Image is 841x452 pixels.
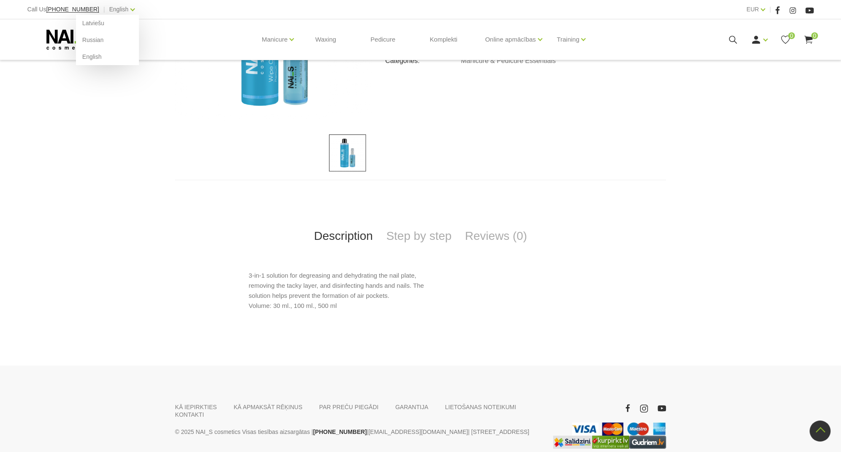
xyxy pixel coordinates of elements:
span: 0 [811,32,818,39]
a: KĀ IEPIRKTIES [175,403,217,411]
a: https://www.gudriem.lv/veikali/lv [629,436,666,449]
a: [PHONE_NUMBER] [313,427,367,437]
span: | [103,4,105,15]
span: | [769,4,771,15]
div: Call Us [27,4,99,15]
a: Waxing [308,19,342,60]
a: Russian [76,32,139,48]
a: PAR PREČU PIEGĀDI [319,403,379,411]
span: 0 [788,32,795,39]
a: KONTAKTI [175,411,204,418]
a: [EMAIL_ADDRESS][DOMAIN_NAME] [368,427,468,437]
a: LIETOŠANAS NOTEIKUMI [445,403,516,411]
a: Manicure & Pedicure Essentials [461,57,556,65]
a: Manicure [262,23,288,56]
a: 0 [780,34,791,45]
img: ... [329,134,366,171]
a: Reviews (0) [458,222,534,250]
a: Komplekti [423,19,464,60]
img: www.gudriem.lv/veikali/lv [629,436,666,449]
a: Step by step [379,222,458,250]
a: EUR [747,4,759,14]
a: Online apmācības [485,23,536,56]
a: KĀ APMAKSĀT RĒĶINUS [234,403,303,411]
a: English [109,4,128,14]
p: © 2025 NAI_S cosmetics Visas tiesības aizsargātas | | | [STREET_ADDRESS] [175,427,540,437]
a: English [76,48,139,65]
p: 3-in-1 solution for degreasing and dehydrating the nail plate, removing the tacky layer, and disi... [249,271,593,311]
a: Training [557,23,580,56]
a: Latviešu [76,15,139,32]
a: Description [307,222,379,250]
a: Pedicure [364,19,402,60]
a: GARANTIJA [395,403,428,411]
img: Lielākais Latvijas interneta veikalu preču meklētājs [592,436,629,449]
img: Labākā cena interneta veikalos - Samsung, Cena, iPhone, Mobilie telefoni [553,436,592,449]
a: 0 [803,34,814,45]
a: [PHONE_NUMBER] [46,6,99,13]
